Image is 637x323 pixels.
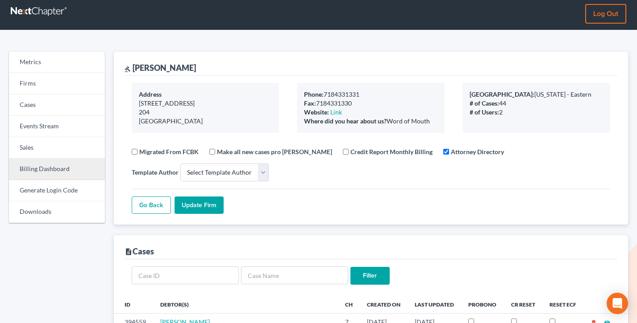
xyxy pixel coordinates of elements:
[304,117,437,126] div: Word of Mouth
[607,293,628,314] div: Open Intercom Messenger
[470,99,499,107] b: # of Cases:
[304,117,387,125] b: Where did you hear about us?
[132,168,179,177] label: Template Author
[542,295,583,313] th: Reset ECF
[338,295,360,313] th: Ch
[585,4,626,24] a: Log out
[9,94,105,116] a: Cases
[241,266,348,284] input: Case Name
[470,90,603,99] div: [US_STATE] - Eastern
[132,266,239,284] input: Case ID
[9,73,105,94] a: Firms
[461,295,504,313] th: ProBono
[125,248,133,256] i: description
[139,108,272,117] div: 204
[9,52,105,73] a: Metrics
[451,147,504,156] label: Attorney Directory
[9,159,105,180] a: Billing Dashboard
[330,108,342,116] a: Link
[408,295,461,313] th: Last Updated
[9,201,105,223] a: Downloads
[304,90,437,99] div: 7184331331
[9,137,105,159] a: Sales
[175,196,224,214] input: Update Firm
[125,66,131,72] i: gavel
[132,196,171,214] a: Go Back
[139,90,162,98] b: Address
[304,90,324,98] b: Phone:
[139,99,272,108] div: [STREET_ADDRESS]
[350,267,390,285] input: Filter
[153,295,338,313] th: Debtor(s)
[125,246,154,257] div: Cases
[9,116,105,137] a: Events Stream
[360,295,408,313] th: Created On
[470,108,603,117] div: 2
[114,295,153,313] th: ID
[504,295,542,313] th: CR Reset
[139,117,272,126] div: [GEOGRAPHIC_DATA]
[470,108,499,116] b: # of Users:
[125,62,196,73] div: [PERSON_NAME]
[304,99,437,108] div: 7184331330
[350,147,433,156] label: Credit Report Monthly Billing
[9,180,105,201] a: Generate Login Code
[139,147,199,156] label: Migrated From FCBK
[470,90,534,98] b: [GEOGRAPHIC_DATA]:
[304,99,316,107] b: Fax:
[470,99,603,108] div: 44
[217,147,332,156] label: Make all new cases pro [PERSON_NAME]
[304,108,329,116] b: Website:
